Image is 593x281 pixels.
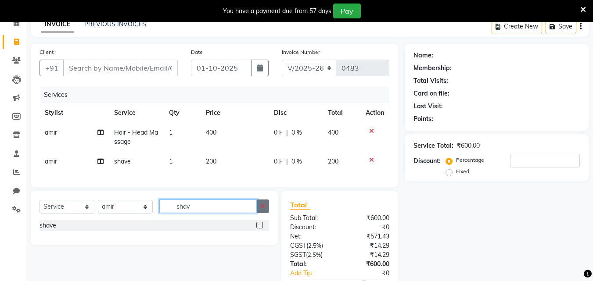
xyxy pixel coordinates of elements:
div: Last Visit: [413,102,443,111]
span: 200 [206,157,216,165]
span: Total [290,200,310,210]
div: ₹571.43 [340,232,396,241]
span: SGST [290,251,306,259]
span: 0 % [291,128,302,137]
input: Search by Name/Mobile/Email/Code [63,60,178,76]
div: Discount: [284,223,340,232]
div: ₹600.00 [340,213,396,223]
span: 1 [169,128,173,136]
span: amir [45,157,57,165]
input: Search or Scan [159,199,257,213]
div: Name: [413,51,433,60]
div: You have a payment due from 57 days [223,7,331,16]
div: Points: [413,114,433,124]
div: Total Visits: [413,76,448,85]
div: ( ) [284,250,340,260]
label: Client [40,48,54,56]
th: Qty [164,103,201,123]
span: 400 [206,128,216,136]
label: Invoice Number [282,48,320,56]
div: ₹0 [340,223,396,232]
a: Add Tip [284,269,349,278]
th: Service [109,103,164,123]
a: PREVIOUS INVOICES [84,20,146,28]
th: Total [323,103,361,123]
span: 0 F [274,157,283,166]
div: Membership: [413,64,452,73]
span: shave [114,157,131,165]
th: Action [360,103,389,123]
div: Card on file: [413,89,449,98]
div: Total: [284,260,340,269]
div: Services [40,87,396,103]
span: 1 [169,157,173,165]
label: Percentage [456,156,484,164]
span: Hair - Head Massage [114,128,158,146]
a: INVOICE [41,17,74,32]
div: ( ) [284,241,340,250]
div: Discount: [413,157,441,166]
div: Net: [284,232,340,241]
span: 400 [328,128,338,136]
span: 2.5% [308,251,321,258]
span: CGST [290,242,306,249]
div: ₹0 [349,269,396,278]
span: 2.5% [308,242,321,249]
th: Price [201,103,269,123]
span: 200 [328,157,338,165]
th: Stylist [40,103,109,123]
button: +91 [40,60,64,76]
div: ₹600.00 [457,141,480,150]
div: Service Total: [413,141,453,150]
button: Pay [333,4,361,18]
button: Create New [492,20,542,33]
span: 0 % [291,157,302,166]
span: 0 F [274,128,283,137]
label: Fixed [456,167,469,175]
div: Sub Total: [284,213,340,223]
button: Save [546,20,576,33]
span: | [286,128,288,137]
div: ₹14.29 [340,250,396,260]
th: Disc [269,103,323,123]
div: ₹600.00 [340,260,396,269]
label: Date [191,48,203,56]
span: | [286,157,288,166]
span: amir [45,128,57,136]
div: ₹14.29 [340,241,396,250]
div: shave [40,221,56,230]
